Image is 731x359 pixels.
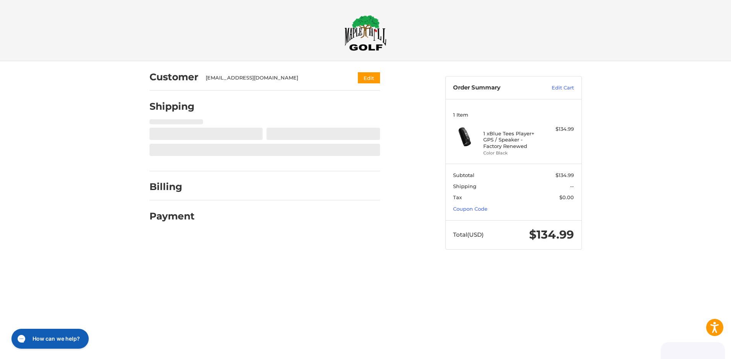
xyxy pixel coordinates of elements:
div: [EMAIL_ADDRESS][DOMAIN_NAME] [206,74,343,82]
button: Edit [358,72,380,83]
h2: Customer [149,71,198,83]
li: Color Black [483,150,542,156]
a: Edit Cart [535,84,574,92]
span: $0.00 [559,194,574,200]
h3: Order Summary [453,84,535,92]
h2: Payment [149,210,195,222]
span: Tax [453,194,462,200]
h2: Shipping [149,101,195,112]
h4: 1 x Blue Tees Player+ GPS / Speaker - Factory Renewed [483,130,542,149]
span: Shipping [453,183,476,189]
span: $134.99 [556,172,574,178]
img: Maple Hill Golf [344,15,387,51]
span: Total (USD) [453,231,484,238]
iframe: Gorgias live chat messenger [8,326,91,351]
span: -- [570,183,574,189]
div: $134.99 [544,125,574,133]
span: $134.99 [529,227,574,242]
h3: 1 Item [453,112,574,118]
a: Coupon Code [453,206,487,212]
h2: Billing [149,181,194,193]
span: Subtotal [453,172,474,178]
